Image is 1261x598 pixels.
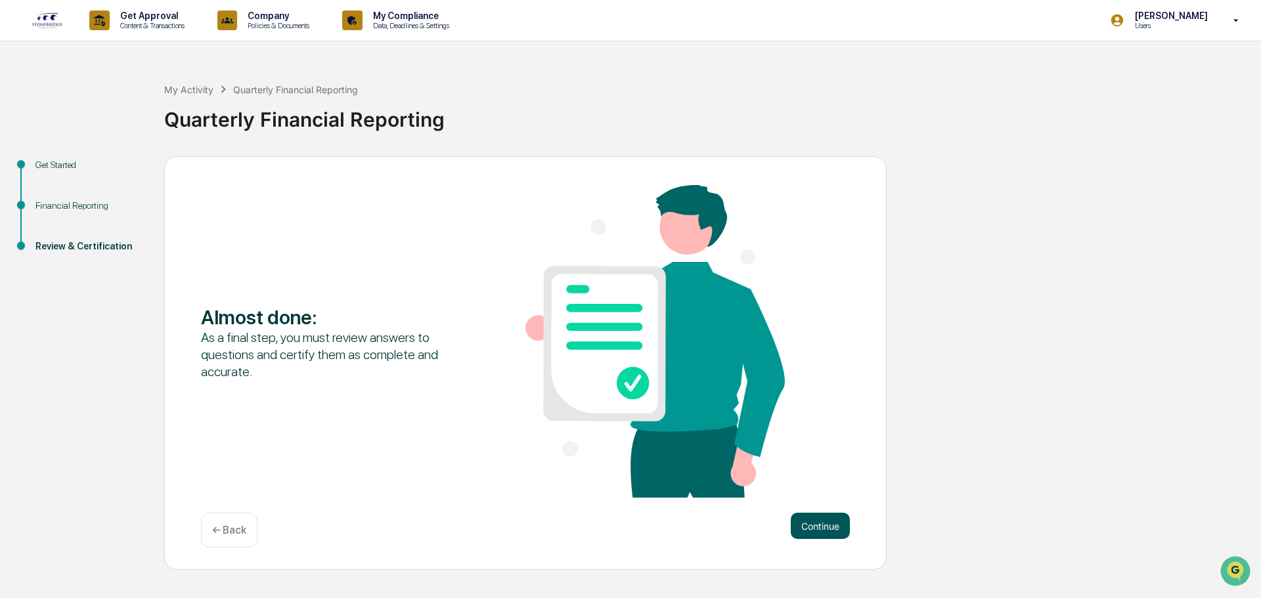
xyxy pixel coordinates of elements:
[32,12,63,29] img: logo
[1124,11,1214,21] p: [PERSON_NAME]
[93,222,159,232] a: Powered byPylon
[791,513,850,539] button: Continue
[35,199,143,213] div: Financial Reporting
[90,160,168,184] a: 🗄️Attestations
[110,11,191,21] p: Get Approval
[35,240,143,253] div: Review & Certification
[237,21,316,30] p: Policies & Documents
[233,84,358,95] div: Quarterly Financial Reporting
[223,104,239,120] button: Start new chat
[110,21,191,30] p: Content & Transactions
[525,185,785,498] img: Almost done
[13,100,37,124] img: 1746055101610-c473b297-6a78-478c-a979-82029cc54cd1
[13,167,24,177] div: 🖐️
[1219,555,1254,590] iframe: Open customer support
[8,160,90,184] a: 🖐️Preclearance
[13,192,24,202] div: 🔎
[1124,21,1214,30] p: Users
[164,84,213,95] div: My Activity
[26,190,83,203] span: Data Lookup
[164,97,1254,131] div: Quarterly Financial Reporting
[201,305,460,329] div: Almost done :
[13,28,239,49] p: How can we help?
[363,21,456,30] p: Data, Deadlines & Settings
[26,165,85,179] span: Preclearance
[108,165,163,179] span: Attestations
[95,167,106,177] div: 🗄️
[237,11,316,21] p: Company
[363,11,456,21] p: My Compliance
[8,185,88,209] a: 🔎Data Lookup
[131,223,159,232] span: Pylon
[45,100,215,114] div: Start new chat
[35,158,143,172] div: Get Started
[45,114,166,124] div: We're available if you need us!
[201,329,460,380] div: As a final step, you must review answers to questions and certify them as complete and accurate.
[212,524,246,536] p: ← Back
